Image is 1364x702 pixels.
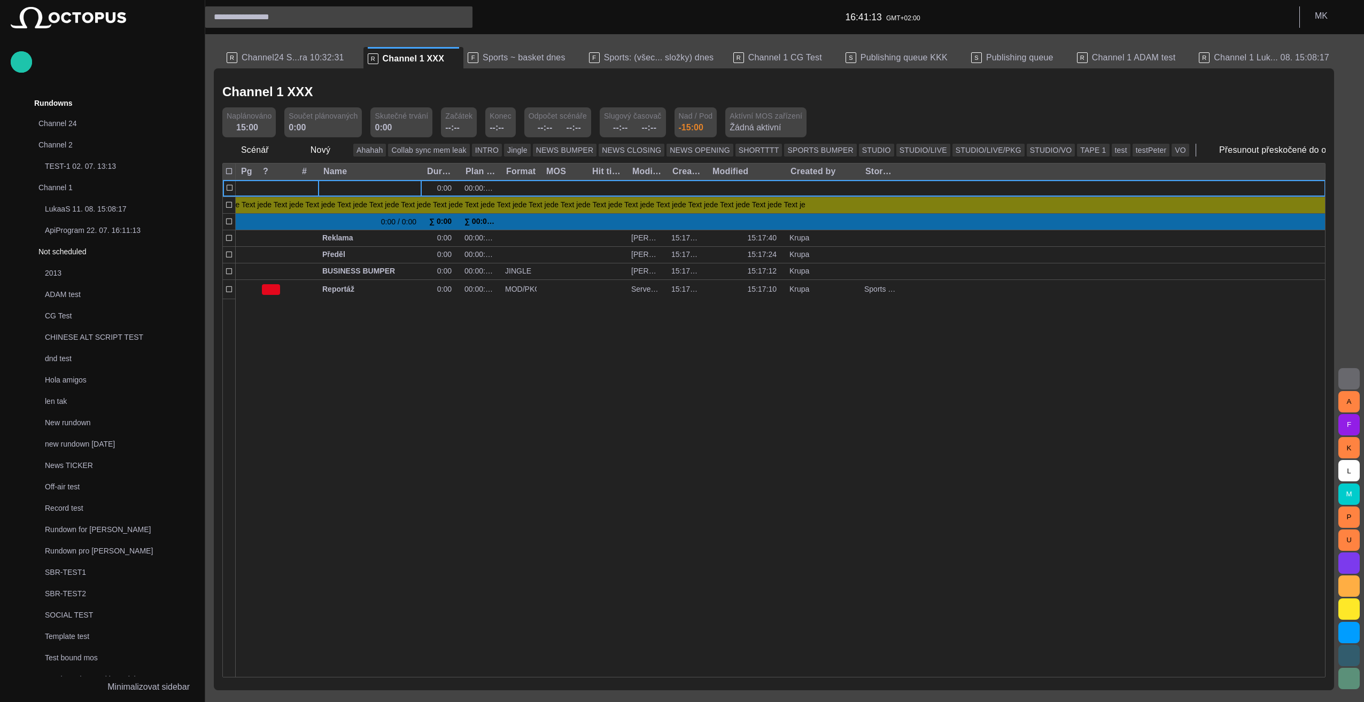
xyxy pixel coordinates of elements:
[45,631,194,642] p: Template test
[322,247,417,263] div: Předěl
[533,144,597,157] button: NEWS BUMPER
[631,249,663,260] div: Martin Krupa (mkrupa)
[672,166,702,177] div: Created
[45,460,194,471] p: News TICKER
[38,139,173,150] p: Channel 2
[790,166,836,177] div: Created by
[227,52,237,63] p: R
[789,249,813,260] div: Krupa
[1199,52,1210,63] p: R
[1338,483,1360,505] button: M
[24,199,194,221] div: LukaaS 11. 08. 15:08:17
[45,503,194,513] p: Record test
[748,249,781,260] div: 15:17:24
[289,111,358,121] span: Součet plánovaných
[490,121,504,134] div: --:--
[45,588,194,599] p: SBR-TEST2
[666,144,733,157] button: NEWS OPENING
[671,233,703,243] div: 15:17:40
[986,52,1053,63] span: Publishing queue
[301,280,314,299] div: 1
[45,268,194,278] p: 2013
[464,183,497,193] div: 00:00:00:00
[11,676,194,698] button: Minimalizovat sidebar
[529,111,587,121] span: Odpočet scénáře
[841,47,967,68] div: SPublishing queue KKK
[472,144,502,157] button: INTRO
[375,111,428,121] span: Skutečné trvání
[34,98,73,108] p: Rundowns
[24,263,194,285] div: 2013
[24,306,194,327] div: CG Test
[504,144,531,157] button: Jingle
[1092,52,1176,63] span: Channel 1 ADAM test
[604,111,662,121] span: Slugový časovač
[24,157,194,178] div: TEST-1 02. 07. 13:13
[1306,6,1358,26] button: MK
[45,652,194,663] p: Test bound mos
[1073,47,1195,68] div: RChannel 1 ADAM test
[631,266,663,276] div: Martin Krupa (mkrupa)
[735,144,782,157] button: SHORTTTT
[437,233,456,243] div: 0:00
[671,249,703,260] div: 15:17:24
[353,144,386,157] button: Ahahah
[632,166,662,177] div: Modified by
[292,141,349,160] button: Nový
[730,121,781,134] p: Žádná aktivní
[464,284,497,294] div: 00:00:00:00
[24,498,194,520] div: Record test
[585,47,729,68] div: FSports: (všec... složky) dnes
[463,47,585,68] div: FSports ~ basket dnes
[368,53,378,64] p: R
[483,52,565,63] span: Sports ~ basket dnes
[236,121,263,134] div: 15:00
[45,225,194,236] p: ApiProgram 22. 07. 16:11:13
[38,182,173,193] p: Channel 1
[45,524,194,535] p: Rundown for [PERSON_NAME]
[24,605,194,627] div: SOCIAL TEST
[375,121,392,134] div: 0:00
[631,284,663,294] div: Server (Server)
[1214,52,1329,63] span: Channel 1 Luk... 08. 15:08:17
[45,417,194,428] p: New rundown
[289,121,306,134] div: 0:00
[45,545,194,556] p: Rundown pro [PERSON_NAME]
[24,349,194,370] div: dnd test
[886,13,920,23] p: GMT+02:00
[952,144,1025,157] button: STUDIO/LIVE/PKG
[1338,529,1360,551] button: U
[1027,144,1075,157] button: STUDIO/VO
[445,121,460,134] div: --:--
[45,204,194,214] p: LukaaS 11. 08. 15:08:17
[1195,47,1339,68] div: RChannel 1 Luk... 08. 15:08:17
[322,280,417,299] div: Reportáž
[1077,144,1109,157] button: TAPE 1
[733,52,744,63] p: R
[24,563,194,584] div: SBR-TEST1
[322,284,417,294] span: Reportáž
[363,47,463,68] div: RChannel 1 XXX
[1338,506,1360,528] button: P
[45,161,194,171] p: TEST-1 02. 07. 13:13
[784,144,856,157] button: SPORTS BUMPER
[107,681,190,693] p: Minimalizovat sidebar
[322,266,417,276] span: BUSINESS BUMPER
[748,52,822,63] span: Channel 1 CG Test
[1315,10,1328,22] p: M K
[24,221,194,242] div: ApiProgram 22. 07. 16:11:13
[427,166,455,177] div: Duration
[45,310,194,321] p: CG Test
[1338,437,1360,458] button: K
[24,434,194,456] div: new rundown [DATE]
[1133,144,1170,157] button: testPeter
[24,520,194,541] div: Rundown for [PERSON_NAME]
[45,353,194,364] p: dnd test
[322,233,417,243] span: Reklama
[45,674,194,684] p: Test bound mos without rights
[437,183,456,193] div: 0:00
[45,396,194,407] p: len tak
[45,332,194,342] p: CHINESE ALT SCRIPT TEST
[437,266,456,276] div: 0:00
[505,266,531,276] div: JINGLE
